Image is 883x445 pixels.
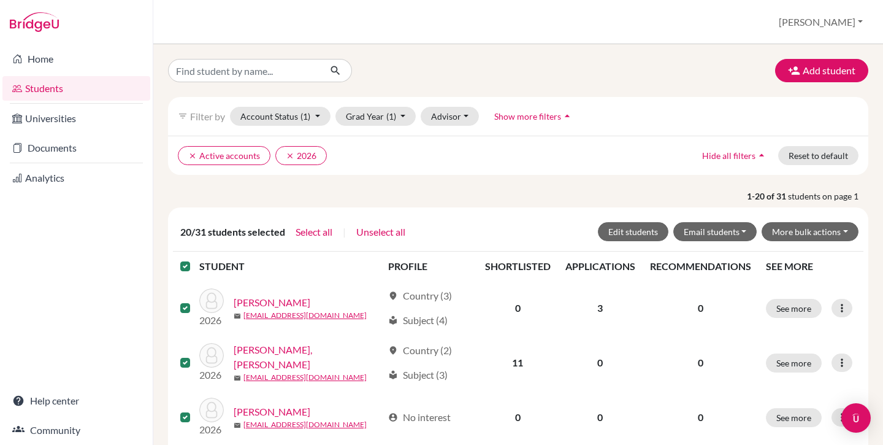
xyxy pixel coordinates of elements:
p: 0 [650,410,751,425]
th: PROFILE [381,252,477,281]
button: Grad Year(1) [335,107,416,126]
p: 0 [650,301,751,315]
td: 0 [478,281,558,335]
i: arrow_drop_up [755,149,768,161]
a: [EMAIL_ADDRESS][DOMAIN_NAME] [243,419,367,430]
button: See more [766,299,822,318]
span: mail [234,422,241,429]
p: 2026 [199,368,224,382]
div: Subject (3) [388,368,448,382]
img: Baird, Fiona [199,288,224,313]
p: 2026 [199,313,224,328]
div: Subject (4) [388,313,448,328]
span: mail [234,374,241,382]
button: Advisor [421,107,479,126]
i: arrow_drop_up [561,110,573,122]
span: 20/31 students selected [180,225,285,239]
button: clearActive accounts [178,146,270,165]
i: clear [188,152,197,160]
div: Country (3) [388,288,452,303]
span: students on page 1 [788,190,868,203]
a: [EMAIL_ADDRESS][DOMAIN_NAME] [243,310,367,321]
span: (1) [386,111,396,122]
button: Add student [775,59,868,82]
td: 11 [478,335,558,390]
td: 0 [478,390,558,444]
div: Country (2) [388,343,452,358]
a: [PERSON_NAME], [PERSON_NAME] [234,342,383,372]
td: 0 [558,390,643,444]
p: 2026 [199,422,224,437]
a: Universities [2,106,150,131]
a: Students [2,76,150,101]
img: Bridge-U [10,12,59,32]
th: RECOMMENDATIONS [643,252,759,281]
span: location_on [388,291,398,301]
th: SHORTLISTED [478,252,558,281]
a: Documents [2,136,150,160]
a: Home [2,47,150,71]
span: | [343,225,346,239]
a: [PERSON_NAME] [234,295,310,310]
span: mail [234,312,241,320]
div: Open Intercom Messenger [841,403,871,433]
span: local_library [388,370,398,380]
button: Hide all filtersarrow_drop_up [692,146,778,165]
div: No interest [388,410,451,425]
button: clear2026 [275,146,327,165]
span: account_circle [388,412,398,422]
th: APPLICATIONS [558,252,643,281]
a: Community [2,418,150,443]
input: Find student by name... [168,59,320,82]
button: See more [766,354,822,373]
i: filter_list [178,111,188,121]
span: Hide all filters [702,150,755,161]
td: 3 [558,281,643,335]
button: Account Status(1) [230,107,331,126]
span: Show more filters [494,111,561,122]
span: (1) [300,111,310,122]
i: clear [286,152,294,160]
th: STUDENT [199,252,381,281]
button: More bulk actions [762,222,858,241]
button: Reset to default [778,146,858,165]
td: 0 [558,335,643,390]
a: Help center [2,389,150,413]
button: Edit students [598,222,668,241]
button: See more [766,408,822,427]
span: local_library [388,315,398,325]
button: Email students [673,222,757,241]
strong: 1-20 of 31 [747,190,788,203]
p: 0 [650,355,751,370]
a: Analytics [2,166,150,190]
th: SEE MORE [759,252,863,281]
button: Unselect all [356,224,406,240]
button: Select all [295,224,333,240]
button: Show more filtersarrow_drop_up [484,107,584,126]
span: location_on [388,346,398,355]
img: Budworth, Campbell Leigh [199,343,224,368]
img: Cheong, Aidan [199,398,224,422]
button: [PERSON_NAME] [773,10,868,34]
a: [PERSON_NAME] [234,404,310,419]
span: Filter by [190,110,225,122]
a: [EMAIL_ADDRESS][DOMAIN_NAME] [243,372,367,383]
